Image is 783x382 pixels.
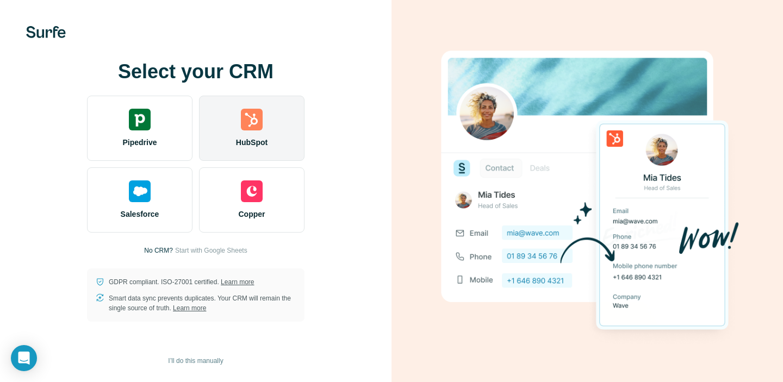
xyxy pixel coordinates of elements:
p: No CRM? [144,246,173,255]
img: Surfe's logo [26,26,66,38]
a: Learn more [221,278,254,286]
img: salesforce's logo [129,180,151,202]
button: Start with Google Sheets [175,246,247,255]
img: HUBSPOT image [435,34,739,349]
a: Learn more [173,304,206,312]
span: Pipedrive [122,137,157,148]
img: copper's logo [241,180,263,202]
button: I’ll do this manually [160,353,231,369]
span: Salesforce [121,209,159,220]
h1: Select your CRM [87,61,304,83]
span: HubSpot [236,137,268,148]
div: Open Intercom Messenger [11,345,37,371]
img: pipedrive's logo [129,109,151,130]
p: GDPR compliant. ISO-27001 certified. [109,277,254,287]
img: hubspot's logo [241,109,263,130]
span: I’ll do this manually [168,356,223,366]
p: Smart data sync prevents duplicates. Your CRM will remain the single source of truth. [109,293,296,313]
span: Copper [239,209,265,220]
